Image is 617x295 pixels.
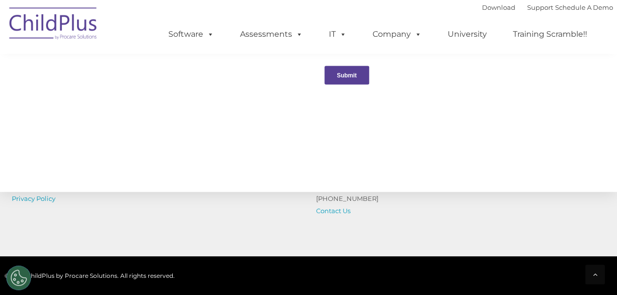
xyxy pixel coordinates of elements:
img: ChildPlus by Procare Solutions [4,0,103,49]
a: Software [159,25,224,44]
a: University [438,25,497,44]
a: Privacy Policy [12,195,55,202]
a: Schedule A Demo [555,3,613,11]
span: © 2025 ChildPlus by Procare Solutions. All rights reserved. [4,272,175,279]
a: Assessments [230,25,313,44]
span: Last name [136,65,166,72]
font: | [482,3,613,11]
a: Training Scramble!! [503,25,597,44]
a: IT [319,25,356,44]
a: Contact Us [316,207,350,215]
a: Download [482,3,515,11]
span: Phone number [136,105,178,112]
a: Company [363,25,431,44]
a: Support [527,3,553,11]
button: Cookies Settings [6,266,31,290]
